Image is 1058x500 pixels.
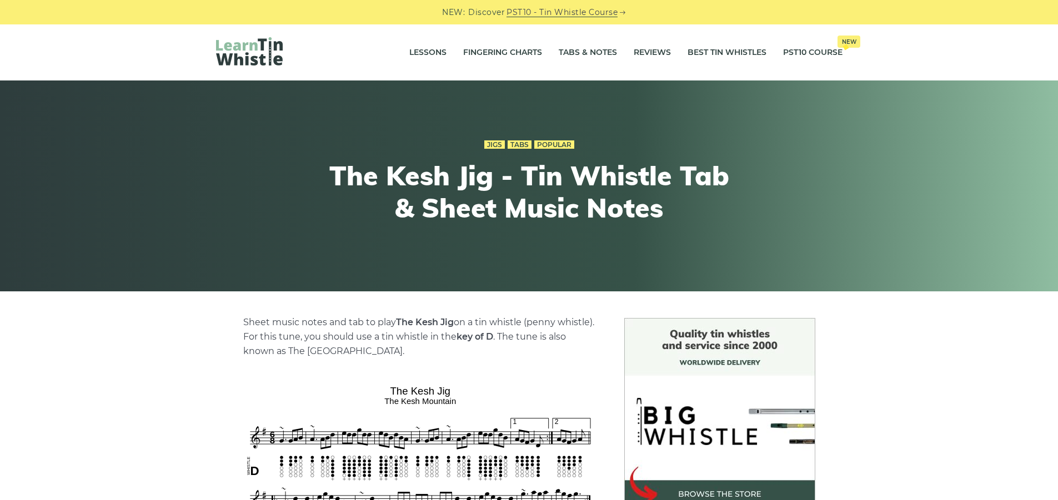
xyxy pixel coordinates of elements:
h1: The Kesh Jig - Tin Whistle Tab & Sheet Music Notes [325,160,734,224]
img: LearnTinWhistle.com [216,37,283,65]
a: Jigs [484,140,505,149]
a: Lessons [409,39,447,67]
strong: key of D [457,331,493,342]
a: Tabs & Notes [559,39,617,67]
a: Popular [534,140,574,149]
a: Tabs [508,140,531,149]
a: Reviews [634,39,671,67]
a: Fingering Charts [463,39,542,67]
strong: The Kesh Jig [396,317,454,327]
span: New [838,36,860,48]
a: PST10 CourseNew [783,39,843,67]
p: Sheet music notes and tab to play on a tin whistle (penny whistle). For this tune, you should use... [243,315,598,358]
a: Best Tin Whistles [688,39,766,67]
